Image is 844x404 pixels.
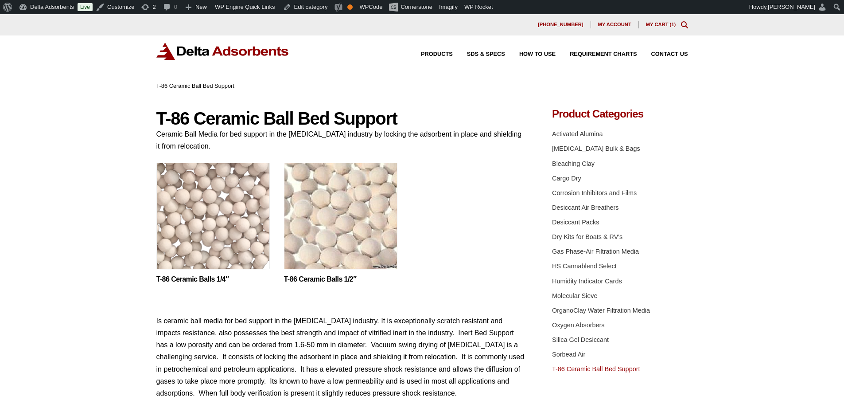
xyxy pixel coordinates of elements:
span: [PHONE_NUMBER] [538,22,583,27]
a: My Cart (1) [646,22,676,27]
span: SDS & SPECS [467,51,505,57]
div: Toggle Modal Content [681,21,688,28]
a: Molecular Sieve [552,292,597,299]
a: Cargo Dry [552,175,581,182]
a: Humidity Indicator Cards [552,278,622,285]
a: Gas Phase-Air Filtration Media [552,248,639,255]
a: Sorbead Air [552,351,585,358]
a: T-86 Ceramic Balls 1/2″ [284,276,397,283]
a: [PHONE_NUMBER] [531,21,591,28]
a: Activated Alumina [552,130,603,137]
span: Contact Us [651,51,688,57]
span: My account [598,22,631,27]
a: Desiccant Air Breathers [552,204,618,211]
a: Silica Gel Desiccant [552,336,609,343]
a: OrganoClay Water Filtration Media [552,307,650,314]
span: Products [421,51,453,57]
a: HS Cannablend Select [552,263,617,270]
a: How to Use [505,51,556,57]
p: Ceramic Ball Media for bed support in the [MEDICAL_DATA] industry by locking the adsorbent in pla... [156,128,526,152]
a: T-86 Ceramic Ball Bed Support [552,365,640,373]
a: Dry Kits for Boats & RV's [552,233,622,240]
h1: T-86 Ceramic Ball Bed Support [156,109,526,128]
a: Corrosion Inhibitors and Films [552,189,637,196]
span: 1 [671,22,674,27]
a: Products [407,51,453,57]
a: SDS & SPECS [453,51,505,57]
img: Delta Adsorbents [156,43,289,60]
a: [MEDICAL_DATA] Bulk & Bags [552,145,640,152]
a: T-86 Ceramic Balls 1/4″ [156,276,270,283]
span: Requirement Charts [570,51,637,57]
a: Requirement Charts [556,51,637,57]
h4: Product Categories [552,109,688,119]
span: [PERSON_NAME] [768,4,815,10]
span: How to Use [519,51,556,57]
a: Oxygen Absorbers [552,322,604,329]
div: OK [347,4,353,10]
a: My account [591,21,639,28]
span: T-86 Ceramic Ball Bed Support [156,82,234,89]
a: Bleaching Clay [552,160,595,167]
a: Contact Us [637,51,688,57]
p: Is ceramic ball media for bed support in the [MEDICAL_DATA] industry. It is exceptionally scratch... [156,315,526,399]
a: Desiccant Packs [552,219,599,226]
a: Live [78,3,93,11]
